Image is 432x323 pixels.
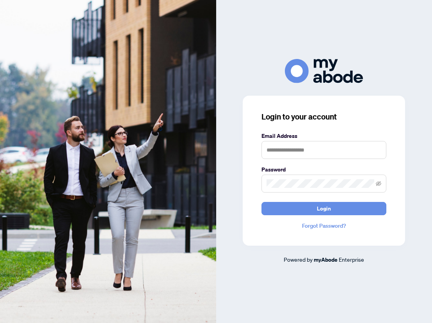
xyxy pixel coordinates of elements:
label: Email Address [261,132,386,140]
label: Password [261,165,386,174]
img: ma-logo [285,59,363,83]
h3: Login to your account [261,111,386,122]
span: eye-invisible [376,181,381,186]
span: Login [317,202,331,215]
a: myAbode [314,255,338,264]
span: Powered by [284,256,313,263]
button: Login [261,202,386,215]
span: Enterprise [339,256,364,263]
a: Forgot Password? [261,221,386,230]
